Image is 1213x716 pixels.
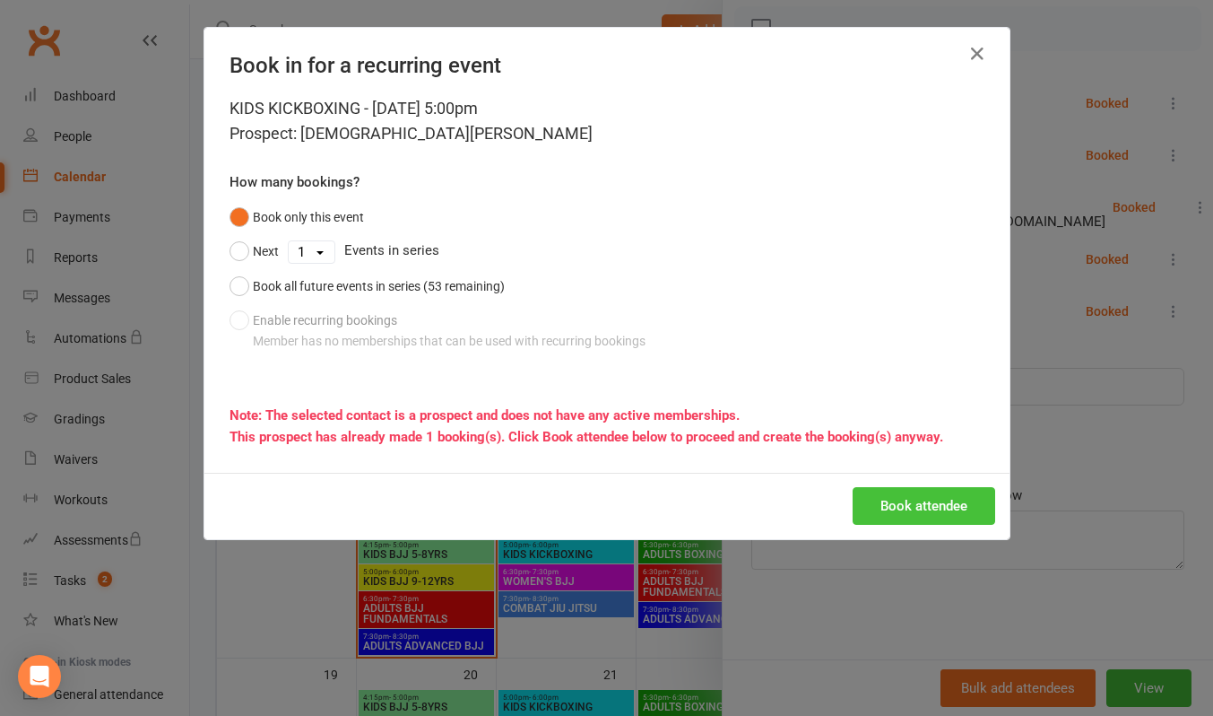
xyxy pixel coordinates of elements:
[230,171,360,193] label: How many bookings?
[230,426,984,448] div: This prospect has already made 1 booking(s). Click Book attendee below to proceed and create the ...
[230,234,279,268] button: Next
[253,276,505,296] div: Book all future events in series (53 remaining)
[853,487,995,525] button: Book attendee
[230,405,984,426] div: Note: The selected contact is a prospect and does not have any active memberships.
[230,96,984,146] div: KIDS KICKBOXING - [DATE] 5:00pm Prospect: [DEMOGRAPHIC_DATA][PERSON_NAME]
[230,53,984,78] h4: Book in for a recurring event
[230,269,505,303] button: Book all future events in series (53 remaining)
[963,39,992,68] button: Close
[18,655,61,698] div: Open Intercom Messenger
[230,200,364,234] button: Book only this event
[230,234,984,268] div: Events in series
